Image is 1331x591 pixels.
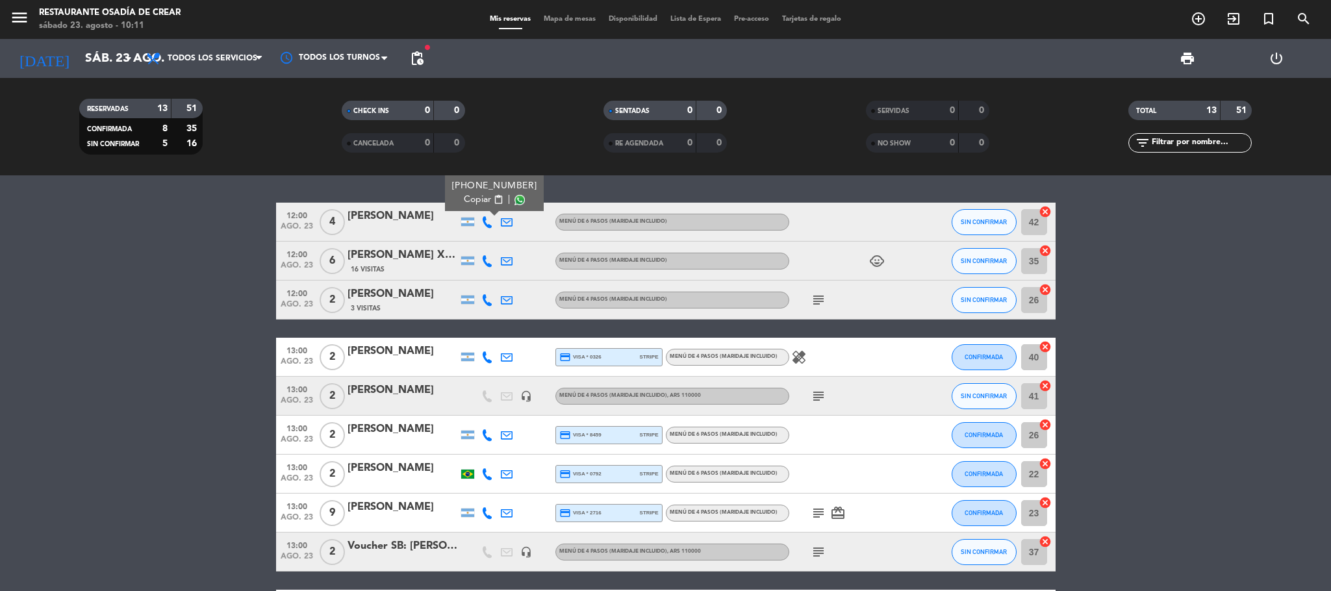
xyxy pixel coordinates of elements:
[979,138,987,147] strong: 0
[351,264,385,275] span: 16 Visitas
[670,510,778,515] span: MENÚ DE 4 PASOS (Maridaje incluido)
[1191,11,1206,27] i: add_circle_outline
[811,292,826,308] i: subject
[664,16,728,23] span: Lista de Espera
[1039,379,1052,392] i: cancel
[640,431,659,439] span: stripe
[559,429,571,441] i: credit_card
[1039,535,1052,548] i: cancel
[281,300,313,315] span: ago. 23
[559,351,602,363] span: visa * 0326
[281,474,313,489] span: ago. 23
[869,253,885,269] i: child_care
[952,422,1017,448] button: CONFIRMADA
[965,431,1003,438] span: CONFIRMADA
[87,126,132,132] span: CONFIRMADA
[281,396,313,411] span: ago. 23
[320,422,345,448] span: 2
[507,193,510,207] span: |
[281,537,313,552] span: 13:00
[281,435,313,450] span: ago. 23
[320,344,345,370] span: 2
[950,138,955,147] strong: 0
[952,539,1017,565] button: SIN CONFIRMAR
[559,297,667,302] span: MENÚ DE 4 PASOS (Maridaje incluido)
[952,500,1017,526] button: CONFIRMADA
[493,195,503,205] span: content_paste
[559,219,667,224] span: MENÚ DE 6 PASOS (Maridaje incluido)
[670,471,778,476] span: MENÚ DE 6 PASOS (Maridaje incluido)
[1232,39,1321,78] div: LOG OUT
[559,393,701,398] span: MENÚ DE 4 PASOS (Maridaje incluido)
[952,287,1017,313] button: SIN CONFIRMAR
[353,140,394,147] span: CANCELADA
[281,498,313,513] span: 13:00
[281,261,313,276] span: ago. 23
[537,16,602,23] span: Mapa de mesas
[952,461,1017,487] button: CONFIRMADA
[348,247,458,264] div: [PERSON_NAME] X 4 ADUL + 2 MENORES
[520,390,532,402] i: headset_mic
[687,138,692,147] strong: 0
[483,16,537,23] span: Mis reservas
[281,459,313,474] span: 13:00
[811,388,826,404] i: subject
[1039,418,1052,431] i: cancel
[39,19,181,32] div: sábado 23. agosto - 10:11
[353,108,389,114] span: CHECK INS
[348,421,458,438] div: [PERSON_NAME]
[409,51,425,66] span: pending_actions
[425,138,430,147] strong: 0
[965,353,1003,360] span: CONFIRMADA
[1269,51,1284,66] i: power_settings_new
[348,208,458,225] div: [PERSON_NAME]
[878,140,911,147] span: NO SHOW
[351,303,381,314] span: 3 Visitas
[878,108,909,114] span: SERVIDAS
[454,106,462,115] strong: 0
[559,351,571,363] i: credit_card
[1039,283,1052,296] i: cancel
[320,248,345,274] span: 6
[640,509,659,517] span: stripe
[320,500,345,526] span: 9
[811,544,826,560] i: subject
[281,342,313,357] span: 13:00
[776,16,848,23] span: Tarjetas de regalo
[281,285,313,300] span: 12:00
[320,383,345,409] span: 2
[615,140,663,147] span: RE AGENDADA
[602,16,664,23] span: Disponibilidad
[1039,457,1052,470] i: cancel
[559,507,571,519] i: credit_card
[281,222,313,237] span: ago. 23
[667,393,701,398] span: , ARS 110000
[559,468,602,480] span: visa * 0792
[965,509,1003,516] span: CONFIRMADA
[952,344,1017,370] button: CONFIRMADA
[157,104,168,113] strong: 13
[559,549,701,554] span: MENÚ DE 4 PASOS (Maridaje incluido)
[961,296,1007,303] span: SIN CONFIRMAR
[281,381,313,396] span: 13:00
[667,549,701,554] span: , ARS 110000
[716,106,724,115] strong: 0
[464,193,503,207] button: Copiarcontent_paste
[1180,51,1195,66] span: print
[348,343,458,360] div: [PERSON_NAME]
[348,286,458,303] div: [PERSON_NAME]
[1206,106,1217,115] strong: 13
[670,432,778,437] span: MENÚ DE 6 PASOS (Maridaje incluido)
[559,258,667,263] span: MENÚ DE 4 PASOS (Maridaje incluido)
[121,51,136,66] i: arrow_drop_down
[952,383,1017,409] button: SIN CONFIRMAR
[640,353,659,361] span: stripe
[1039,244,1052,257] i: cancel
[1039,496,1052,509] i: cancel
[281,357,313,372] span: ago. 23
[281,420,313,435] span: 13:00
[348,460,458,477] div: [PERSON_NAME]
[464,193,491,207] span: Copiar
[162,124,168,133] strong: 8
[1150,136,1251,150] input: Filtrar por nombre...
